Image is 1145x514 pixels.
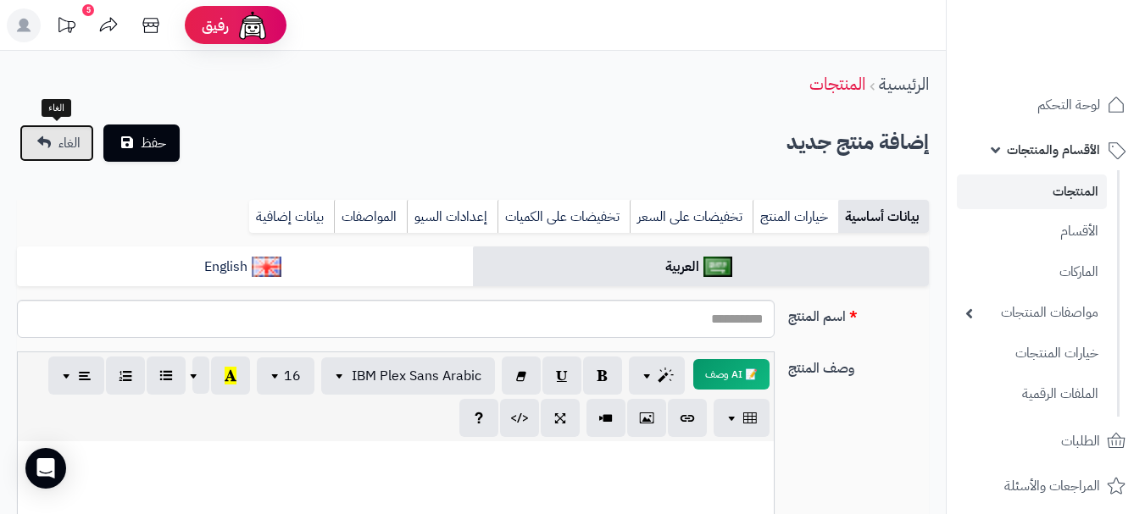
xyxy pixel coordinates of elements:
a: المنتجات [809,71,865,97]
label: اسم المنتج [781,300,936,327]
span: حفظ [141,133,166,153]
div: Open Intercom Messenger [25,448,66,489]
button: حفظ [103,124,180,162]
a: لوحة التحكم [957,85,1135,125]
a: English [17,246,473,288]
a: المواصفات [334,200,407,234]
label: وصف المنتج [781,351,936,379]
a: مواصفات المنتجات [957,295,1107,331]
a: تخفيضات على الكميات [497,200,630,234]
h2: إضافة منتج جديد [786,125,929,160]
a: الأقسام [957,213,1107,250]
a: الطلبات [957,421,1135,461]
span: رفيق [202,15,229,36]
a: الرئيسية [879,71,929,97]
button: 16 [257,357,314,395]
a: خيارات المنتج [753,200,838,234]
span: الأقسام والمنتجات [1007,138,1100,162]
div: الغاء [42,99,71,118]
a: خيارات المنتجات [957,335,1107,372]
a: بيانات أساسية [838,200,929,234]
span: الغاء [58,133,81,153]
span: لوحة التحكم [1037,93,1100,117]
span: المراجعات والأسئلة [1004,474,1100,498]
button: 📝 AI وصف [693,359,770,390]
span: IBM Plex Sans Arabic [352,366,481,386]
img: English [252,257,281,277]
button: IBM Plex Sans Arabic [321,357,495,395]
a: الماركات [957,254,1107,290]
img: ai-face.png [236,8,270,42]
a: تحديثات المنصة [45,8,87,47]
span: الطلبات [1061,429,1100,453]
a: الغاء [19,124,94,162]
a: الملفات الرقمية [957,376,1107,412]
a: بيانات إضافية [249,200,334,234]
img: العربية [703,257,733,277]
a: إعدادات السيو [407,200,497,234]
a: المراجعات والأسئلة [957,466,1135,506]
a: تخفيضات على السعر [630,200,753,234]
span: 16 [284,366,301,386]
a: العربية [473,246,929,288]
div: 5 [82,4,94,16]
a: المنتجات [957,174,1107,209]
